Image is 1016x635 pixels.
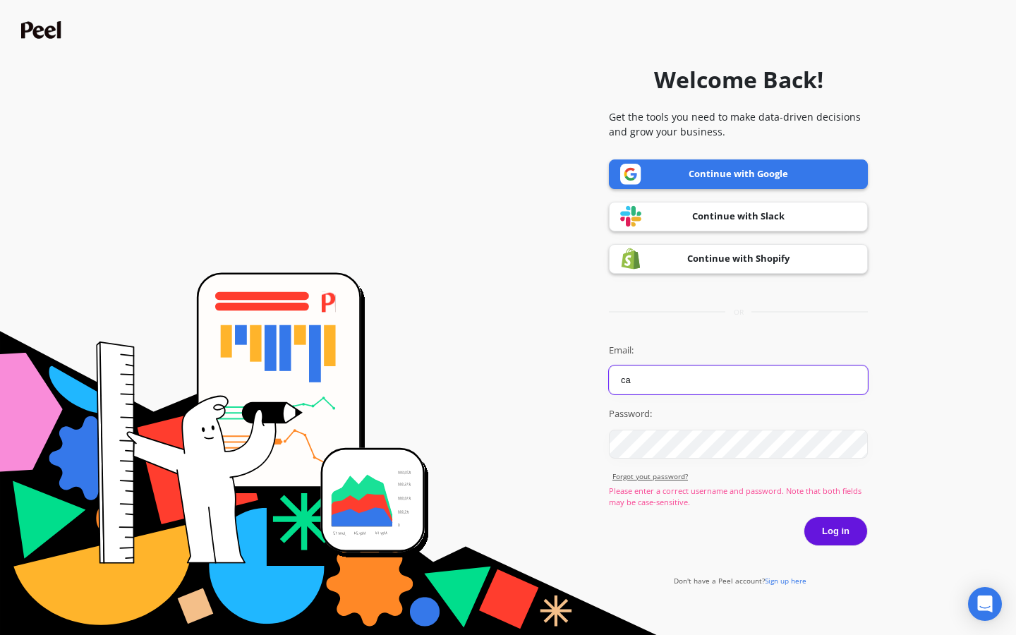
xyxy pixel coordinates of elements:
label: Password: [609,407,868,421]
p: Get the tools you need to make data-driven decisions and grow your business. [609,109,868,139]
img: Shopify logo [620,248,641,270]
img: Slack logo [620,205,641,227]
a: Don't have a Peel account?Sign up here [674,576,806,586]
div: Open Intercom Messenger [968,587,1002,621]
p: Please enter a correct username and password. Note that both fields may be case-sensitive. [609,485,868,509]
img: Peel [21,21,65,39]
span: Sign up here [765,576,806,586]
button: Log in [804,516,868,546]
div: or [609,307,868,317]
a: Continue with Shopify [609,244,868,274]
label: Email: [609,344,868,358]
input: you@example.com [609,365,868,394]
a: Continue with Google [609,159,868,189]
h1: Welcome Back! [654,63,823,97]
a: Continue with Slack [609,202,868,231]
img: Google logo [620,164,641,185]
a: Forgot yout password? [612,471,868,482]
